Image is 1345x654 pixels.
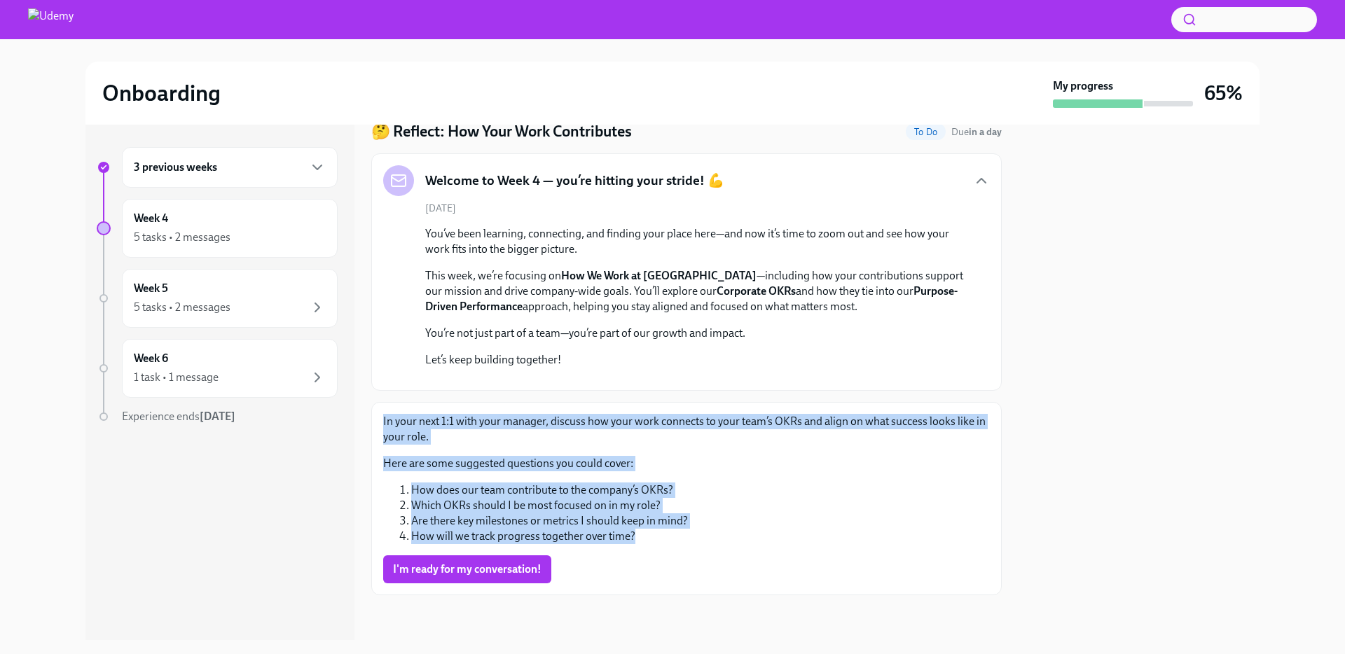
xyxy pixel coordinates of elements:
h6: Week 4 [134,211,168,226]
a: Week 61 task • 1 message [97,339,338,398]
div: 3 previous weeks [122,147,338,188]
div: 5 tasks • 2 messages [134,230,230,245]
li: Which OKRs should I be most focused on in my role? [411,498,990,513]
span: To Do [906,127,946,137]
p: You’ve been learning, connecting, and finding your place here—and now it’s time to zoom out and s... [425,226,967,257]
strong: How We Work at [GEOGRAPHIC_DATA] [561,269,757,282]
strong: My progress [1053,78,1113,94]
p: This week, we’re focusing on —including how your contributions support our mission and drive comp... [425,268,967,314]
strong: [DATE] [200,410,235,423]
a: Week 45 tasks • 2 messages [97,199,338,258]
li: How will we track progress together over time? [411,529,990,544]
h6: Week 5 [134,281,168,296]
span: Experience ends [122,410,235,423]
p: You’re not just part of a team—you’re part of our growth and impact. [425,326,967,341]
div: 5 tasks • 2 messages [134,300,230,315]
img: Udemy [28,8,74,31]
strong: Corporate OKRs [717,284,796,298]
h4: 🤔 Reflect: How Your Work Contributes [371,121,632,142]
p: Here are some suggested questions you could cover: [383,456,990,471]
p: In your next 1:1 with your manager, discuss how your work connects to your team’s OKRs and align ... [383,414,990,445]
span: August 31st, 2025 01:00 [951,125,1002,139]
strong: in a day [969,126,1002,138]
li: Are there key milestones or metrics I should keep in mind? [411,513,990,529]
span: I'm ready for my conversation! [393,562,542,576]
p: Let’s keep building together! [425,352,967,368]
a: Week 55 tasks • 2 messages [97,269,338,328]
button: I'm ready for my conversation! [383,555,551,583]
h3: 65% [1204,81,1243,106]
span: Due [951,126,1002,138]
h5: Welcome to Week 4 — you’re hitting your stride! 💪 [425,172,724,190]
h6: 3 previous weeks [134,160,217,175]
div: 1 task • 1 message [134,370,219,385]
span: [DATE] [425,202,456,215]
h6: Week 6 [134,351,168,366]
li: How does our team contribute to the company’s OKRs? [411,482,990,498]
h2: Onboarding [102,79,221,107]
